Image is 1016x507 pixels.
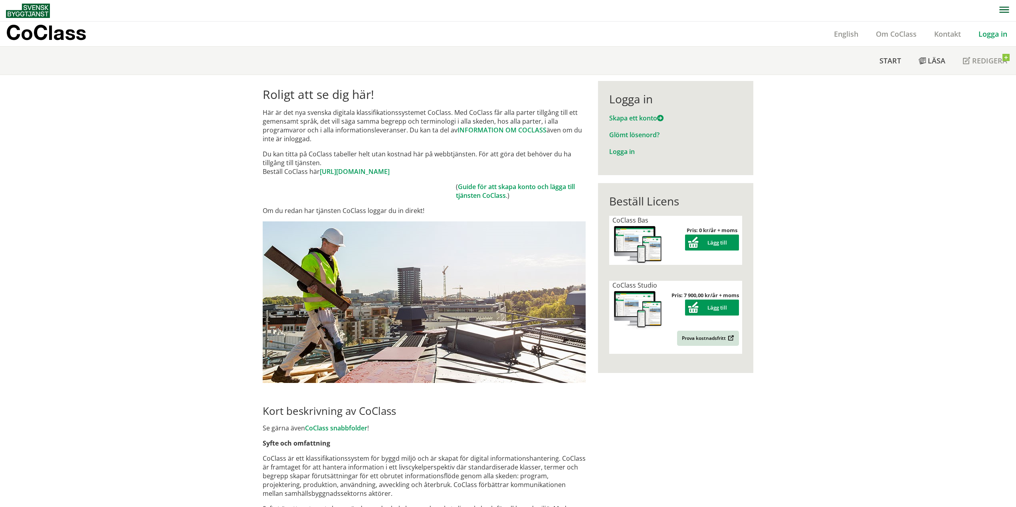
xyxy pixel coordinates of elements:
[263,108,586,143] p: Här är det nya svenska digitala klassifikationssystemet CoClass. Med CoClass får alla parter till...
[687,227,737,234] strong: Pris: 0 kr/år + moms
[6,28,86,37] p: CoClass
[879,56,901,65] span: Start
[825,29,867,39] a: English
[685,235,739,251] button: Lägg till
[612,281,657,290] span: CoClass Studio
[456,182,575,200] a: Guide för att skapa konto och lägga till tjänsten CoClass
[263,454,586,498] p: CoClass är ett klassifikationssystem för byggd miljö och är skapat för digital informationshanter...
[263,439,330,448] strong: Syfte och omfattning
[867,29,925,39] a: Om CoClass
[612,290,663,330] img: coclass-license.jpg
[609,92,742,106] div: Logga in
[685,300,739,316] button: Lägg till
[928,56,945,65] span: Läsa
[263,206,586,215] p: Om du redan har tjänsten CoClass loggar du in direkt!
[6,22,103,46] a: CoClass
[263,424,586,432] p: Se gärna även !
[609,147,635,156] a: Logga in
[263,150,586,176] p: Du kan titta på CoClass tabeller helt utan kostnad här på webbtjänsten. För att göra det behöver ...
[263,221,586,383] img: login.jpg
[6,4,50,18] img: Svensk Byggtjänst
[320,167,390,176] a: [URL][DOMAIN_NAME]
[910,47,954,75] a: Läsa
[671,292,739,299] strong: Pris: 7 900,00 kr/år + moms
[263,87,586,102] h1: Roligt att se dig här!
[263,404,586,417] h2: Kort beskrivning av CoClass
[612,216,648,225] span: CoClass Bas
[609,130,660,139] a: Glömt lösenord?
[457,126,547,134] a: INFORMATION OM COCLASS
[609,194,742,208] div: Beställ Licens
[609,114,663,122] a: Skapa ett konto
[456,182,586,200] td: ( .)
[612,225,663,265] img: coclass-license.jpg
[925,29,970,39] a: Kontakt
[677,331,739,346] a: Prova kostnadsfritt
[970,29,1016,39] a: Logga in
[727,335,734,341] img: Outbound.png
[305,424,367,432] a: CoClass snabbfolder
[871,47,910,75] a: Start
[685,239,739,246] a: Lägg till
[685,304,739,311] a: Lägg till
